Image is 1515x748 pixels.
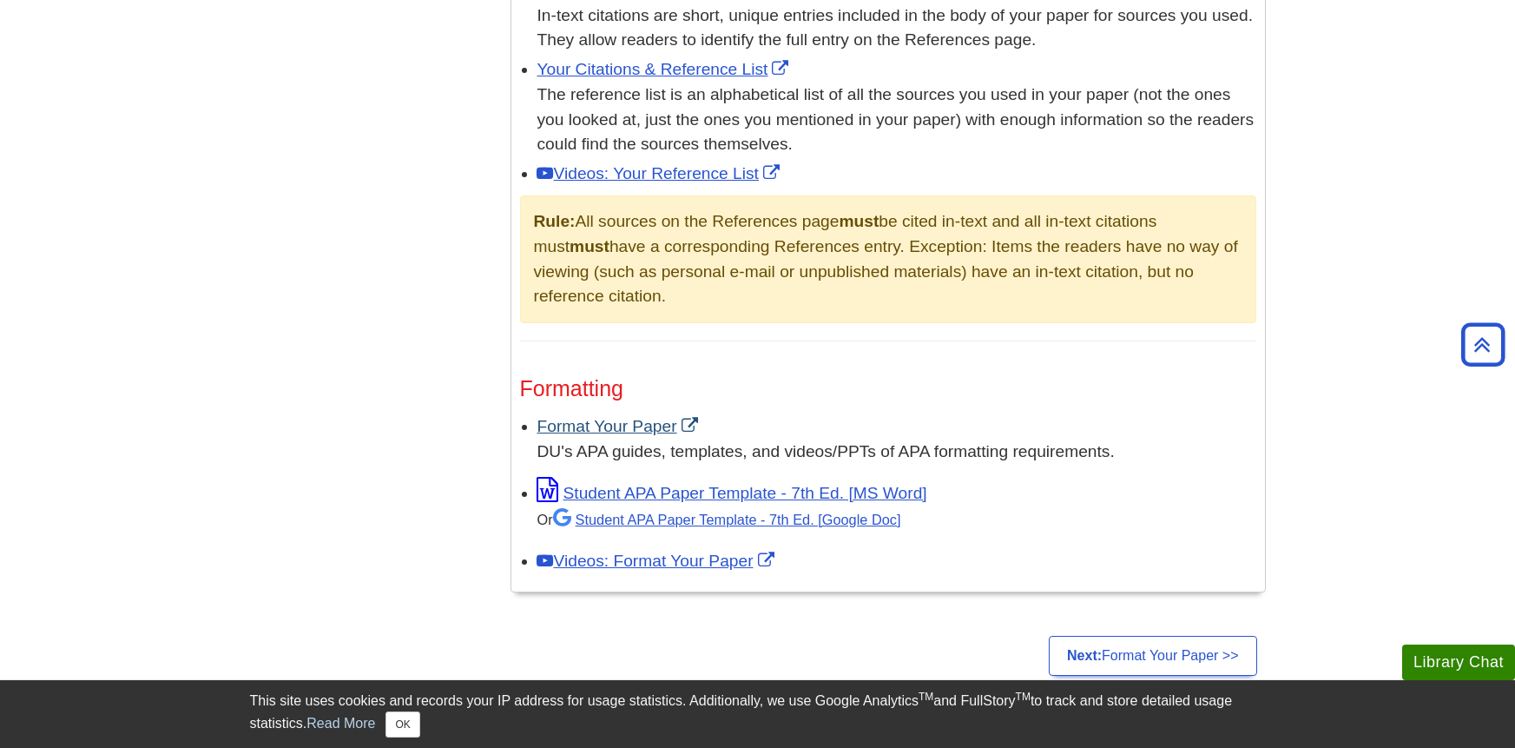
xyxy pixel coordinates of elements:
a: Link opens in new window [537,60,794,78]
a: Back to Top [1455,333,1511,356]
sup: TM [919,691,933,703]
button: Library Chat [1402,645,1515,680]
strong: must [839,212,879,230]
div: In-text citations are short, unique entries included in the body of your paper for sources you us... [537,3,1256,54]
a: Link opens in new window [537,552,779,570]
sup: TM [1016,691,1031,703]
div: All sources on the References page be cited in-text and all in-text citations must have a corresp... [520,195,1256,323]
strong: must [570,237,609,255]
a: Student APA Paper Template - 7th Ed. [Google Doc] [553,512,901,527]
div: The reference list is an alphabetical list of all the sources you used in your paper (not the one... [537,83,1256,157]
strong: Next: [1067,648,1102,663]
a: Link opens in new window [537,164,784,182]
div: This site uses cookies and records your IP address for usage statistics. Additionally, we use Goo... [250,691,1266,738]
strong: Rule: [534,212,576,230]
a: Link opens in new window [537,484,927,502]
a: Next:Format Your Paper >> [1049,636,1256,676]
div: DU's APA guides, templates, and videos/PPTs of APA formatting requirements. [537,440,1256,465]
small: Or [537,512,901,527]
button: Close [385,712,419,738]
a: Read More [306,716,375,731]
h3: Formatting [520,376,1256,401]
a: Link opens in new window [537,417,702,435]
